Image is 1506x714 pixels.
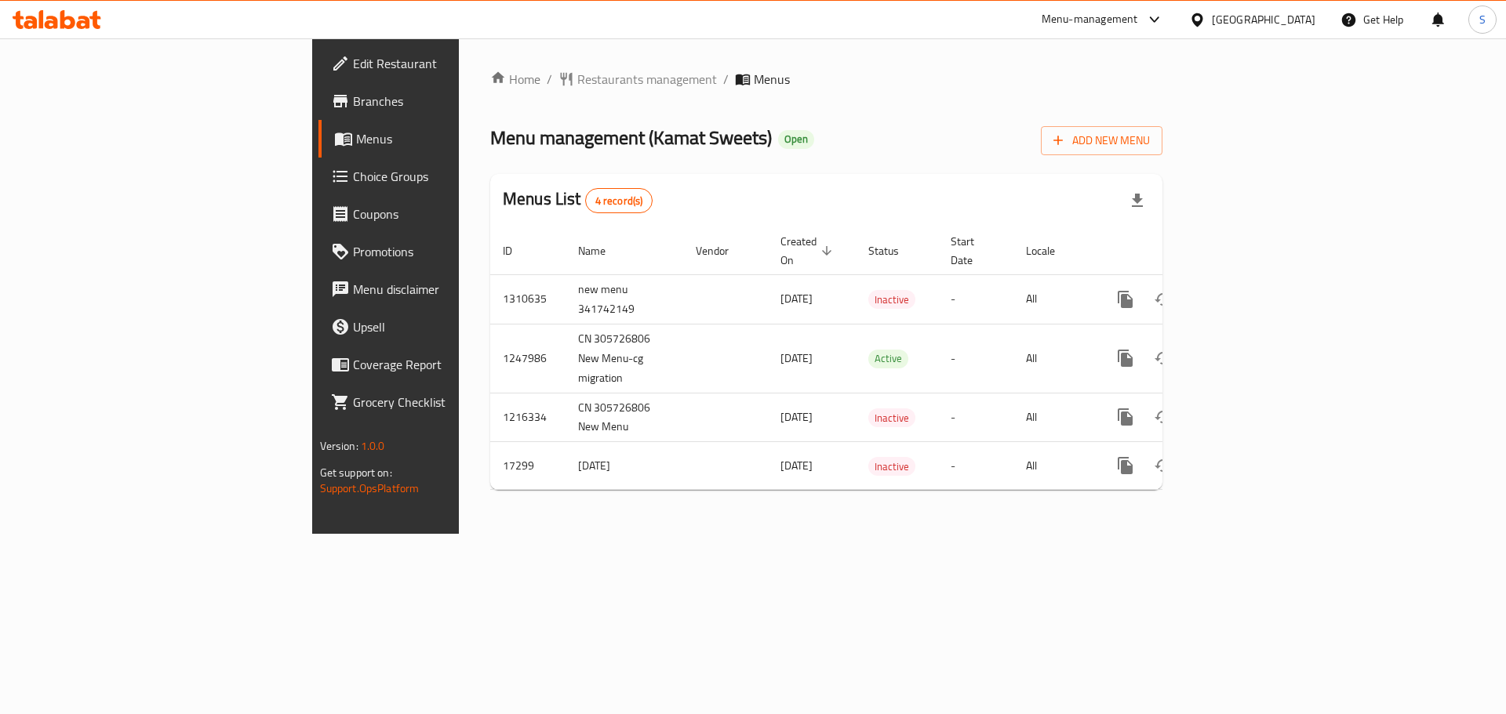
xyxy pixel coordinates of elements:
[318,120,564,158] a: Menus
[780,348,813,368] span: [DATE]
[754,70,790,89] span: Menus
[868,458,915,476] span: Inactive
[723,70,729,89] li: /
[318,195,564,233] a: Coupons
[778,132,814,146] span: Open
[318,270,564,308] a: Menu disclaimer
[1094,227,1270,275] th: Actions
[1119,182,1156,219] div: Export file
[1107,281,1144,318] button: more
[503,187,653,213] h2: Menus List
[780,232,837,270] span: Created On
[1041,126,1162,155] button: Add New Menu
[780,455,813,476] span: [DATE]
[780,407,813,427] span: [DATE]
[558,70,717,89] a: Restaurants management
[1013,274,1094,324] td: All
[938,274,1013,324] td: -
[1144,398,1182,436] button: Change Status
[1212,11,1315,28] div: [GEOGRAPHIC_DATA]
[868,457,915,476] div: Inactive
[951,232,995,270] span: Start Date
[566,442,683,490] td: [DATE]
[490,70,1162,89] nav: breadcrumb
[318,383,564,421] a: Grocery Checklist
[318,346,564,383] a: Coverage Report
[1479,11,1486,28] span: S
[353,317,551,336] span: Upsell
[1107,339,1144,377] button: more
[353,54,551,73] span: Edit Restaurant
[780,288,813,309] span: [DATE]
[1144,281,1182,318] button: Change Status
[696,241,749,260] span: Vendor
[353,355,551,374] span: Coverage Report
[868,241,919,260] span: Status
[1013,324,1094,393] td: All
[353,242,551,261] span: Promotions
[868,350,908,368] div: Active
[566,324,683,393] td: CN 305726806 New Menu-cg migration
[353,92,551,111] span: Branches
[868,290,915,309] div: Inactive
[1026,241,1075,260] span: Locale
[938,393,1013,442] td: -
[353,393,551,411] span: Grocery Checklist
[1013,442,1094,490] td: All
[1042,10,1138,29] div: Menu-management
[577,70,717,89] span: Restaurants management
[320,462,392,483] span: Get support on:
[503,241,533,260] span: ID
[586,194,653,208] span: 4 record(s)
[490,227,1270,491] table: enhanced table
[1144,447,1182,484] button: Change Status
[490,120,772,155] span: Menu management ( Kamat Sweets )
[566,393,683,442] td: CN 305726806 New Menu
[1107,398,1144,436] button: more
[938,442,1013,490] td: -
[353,280,551,299] span: Menu disclaimer
[868,291,915,309] span: Inactive
[318,158,564,195] a: Choice Groups
[868,350,908,368] span: Active
[353,205,551,223] span: Coupons
[578,241,626,260] span: Name
[1144,339,1182,377] button: Change Status
[318,45,564,82] a: Edit Restaurant
[318,82,564,120] a: Branches
[353,167,551,186] span: Choice Groups
[566,274,683,324] td: new menu 341742149
[320,436,358,456] span: Version:
[778,130,814,149] div: Open
[356,129,551,148] span: Menus
[868,409,915,427] span: Inactive
[1013,393,1094,442] td: All
[1053,131,1150,150] span: Add New Menu
[938,324,1013,393] td: -
[320,478,420,498] a: Support.OpsPlatform
[1107,447,1144,484] button: more
[585,188,653,213] div: Total records count
[318,308,564,346] a: Upsell
[318,233,564,270] a: Promotions
[361,436,385,456] span: 1.0.0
